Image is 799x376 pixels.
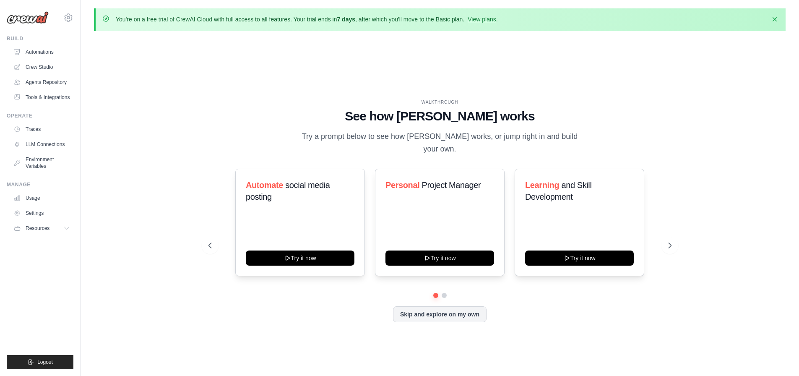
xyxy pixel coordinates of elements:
a: Agents Repository [10,76,73,89]
span: social media posting [246,180,330,201]
span: Project Manager [422,180,481,190]
a: Environment Variables [10,153,73,173]
a: Automations [10,45,73,59]
button: Logout [7,355,73,369]
button: Skip and explore on my own [393,306,487,322]
button: Try it now [246,251,354,266]
span: Personal [385,180,419,190]
a: Usage [10,191,73,205]
div: WALKTHROUGH [208,99,671,105]
button: Resources [10,222,73,235]
span: Learning [525,180,559,190]
a: Tools & Integrations [10,91,73,104]
span: Resources [26,225,49,232]
div: Manage [7,181,73,188]
div: Operate [7,112,73,119]
span: Automate [246,180,283,190]
span: and Skill Development [525,180,591,201]
span: Logout [37,359,53,366]
a: Settings [10,206,73,220]
a: LLM Connections [10,138,73,151]
a: View plans [468,16,496,23]
h1: See how [PERSON_NAME] works [208,109,671,124]
button: Try it now [385,251,494,266]
strong: 7 days [337,16,355,23]
p: You're on a free trial of CrewAI Cloud with full access to all features. Your trial ends in , aft... [116,15,498,23]
a: Traces [10,123,73,136]
button: Try it now [525,251,634,266]
a: Crew Studio [10,60,73,74]
p: Try a prompt below to see how [PERSON_NAME] works, or jump right in and build your own. [299,131,581,155]
div: Build [7,35,73,42]
img: Logo [7,11,49,24]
